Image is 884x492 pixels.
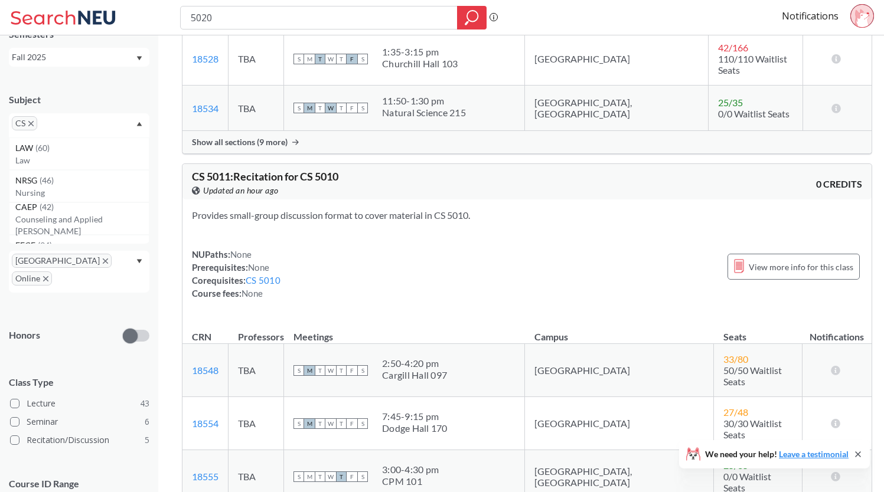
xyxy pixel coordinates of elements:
[525,397,714,450] td: [GEOGRAPHIC_DATA]
[192,330,211,343] div: CRN
[293,471,304,482] span: S
[347,365,357,376] span: F
[230,249,252,260] span: None
[382,464,439,475] div: 3:00 - 4:30 pm
[382,58,458,70] div: Churchill Hall 103
[40,175,54,185] span: ( 46 )
[749,260,853,274] span: View more info for this class
[229,397,284,450] td: TBA
[718,53,787,76] span: 110/110 Waitlist Seats
[12,271,52,286] span: OnlineX to remove pill
[382,411,448,422] div: 7:45 - 9:15 pm
[357,471,368,482] span: S
[28,121,34,126] svg: X to remove pill
[718,42,748,53] span: 42 / 166
[357,365,368,376] span: S
[140,397,149,410] span: 43
[315,365,325,376] span: T
[525,86,709,131] td: [GEOGRAPHIC_DATA], [GEOGRAPHIC_DATA]
[12,51,135,64] div: Fall 2025
[284,319,525,344] th: Meetings
[723,418,782,440] span: 30/30 Waitlist Seats
[782,9,839,22] a: Notifications
[723,353,748,365] span: 33 / 80
[336,471,347,482] span: T
[315,103,325,113] span: T
[229,319,284,344] th: Professors
[357,54,368,64] span: S
[525,344,714,397] td: [GEOGRAPHIC_DATA]
[347,418,357,429] span: F
[12,116,37,130] span: CSX to remove pill
[192,53,218,64] a: 18528
[382,369,447,381] div: Cargill Hall 097
[336,54,347,64] span: T
[325,54,336,64] span: W
[803,319,872,344] th: Notifications
[145,415,149,428] span: 6
[43,276,48,281] svg: X to remove pill
[816,178,862,191] span: 0 CREDITS
[465,9,479,26] svg: magnifying glass
[714,319,803,344] th: Seats
[336,365,347,376] span: T
[525,32,709,86] td: [GEOGRAPHIC_DATA]
[10,432,149,448] label: Recitation/Discussion
[9,113,149,137] div: CSX to remove pillDropdown arrowLAW(60)LawNRSG(46)NursingCAEP(42)Counseling and Applied [PERSON_N...
[718,97,743,108] span: 25 / 35
[192,365,218,376] a: 18548
[229,86,284,131] td: TBA
[382,422,448,434] div: Dodge Hall 170
[10,414,149,429] label: Seminar
[723,406,748,418] span: 27 / 48
[9,251,149,293] div: [GEOGRAPHIC_DATA]X to remove pillOnlineX to remove pillDropdown arrow
[35,143,50,153] span: ( 60 )
[325,418,336,429] span: W
[382,95,466,107] div: 11:50 - 1:30 pm
[304,365,315,376] span: M
[9,329,40,342] p: Honors
[347,54,357,64] span: F
[203,184,279,197] span: Updated an hour ago
[325,471,336,482] span: W
[293,418,304,429] span: S
[293,54,304,64] span: S
[336,103,347,113] span: T
[347,471,357,482] span: F
[190,8,449,28] input: Class, professor, course number, "phrase"
[192,103,218,114] a: 18534
[457,6,487,29] div: magnifying glass
[192,209,862,222] section: Provides small-group discussion format to cover material in CS 5010.
[136,56,142,61] svg: Dropdown arrow
[15,239,38,252] span: EECE
[315,471,325,482] span: T
[293,365,304,376] span: S
[382,357,447,369] div: 2:50 - 4:20 pm
[136,122,142,126] svg: Dropdown arrow
[336,418,347,429] span: T
[15,214,149,237] p: Counseling and Applied [PERSON_NAME]
[9,48,149,67] div: Fall 2025Dropdown arrow
[723,365,782,387] span: 50/50 Waitlist Seats
[9,477,149,491] p: Course ID Range
[192,137,288,147] span: Show all sections (9 more)
[304,471,315,482] span: M
[15,155,149,166] p: Law
[779,449,849,459] a: Leave a testimonial
[304,103,315,113] span: M
[103,258,108,264] svg: X to remove pill
[15,142,35,155] span: LAW
[192,471,218,482] a: 18555
[182,131,872,153] div: Show all sections (9 more)
[382,107,466,119] div: Natural Science 215
[10,396,149,411] label: Lecture
[15,201,40,214] span: CAEP
[9,376,149,389] span: Class Type
[9,93,149,106] div: Subject
[718,108,790,119] span: 0/0 Waitlist Seats
[357,418,368,429] span: S
[293,103,304,113] span: S
[525,319,714,344] th: Campus
[136,259,142,264] svg: Dropdown arrow
[347,103,357,113] span: F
